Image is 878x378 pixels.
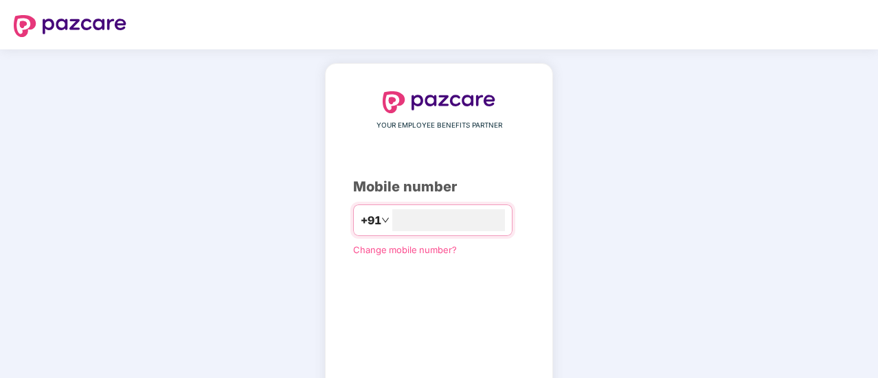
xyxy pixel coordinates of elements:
[381,216,390,224] span: down
[14,15,126,37] img: logo
[383,91,495,113] img: logo
[353,244,457,255] a: Change mobile number?
[353,176,525,198] div: Mobile number
[361,212,381,229] span: +91
[376,120,502,131] span: YOUR EMPLOYEE BENEFITS PARTNER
